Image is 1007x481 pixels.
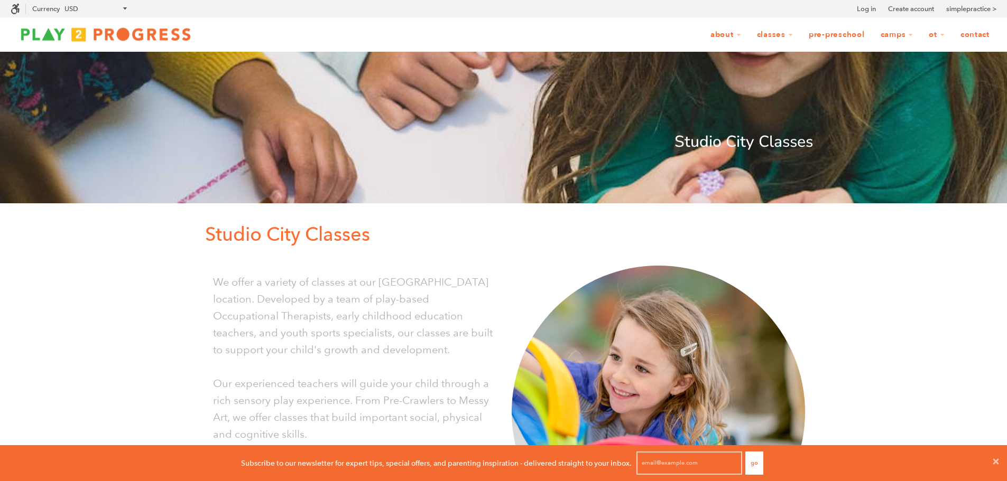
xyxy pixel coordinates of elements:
a: Pre-Preschool [802,25,872,45]
a: Classes [750,25,800,45]
a: OT [922,25,951,45]
a: Create account [888,4,934,14]
p: We offer a variety of classes at our [GEOGRAPHIC_DATA] location. Developed by a team of play-base... [213,273,496,358]
a: Log in [857,4,876,14]
img: Play2Progress logo [11,24,201,45]
a: Camps [874,25,920,45]
label: Currency [32,5,60,13]
input: email@example.com [636,451,742,475]
a: simplepractice > [946,4,996,14]
button: Go [745,451,763,475]
a: Contact [954,25,996,45]
p: Studio City Classes [205,219,813,250]
p: Studio City Classes [195,129,813,155]
p: Our experienced teachers will guide your child through a rich sensory play experience. From Pre-C... [213,375,496,442]
p: Subscribe to our newsletter for expert tips, special offers, and parenting inspiration - delivere... [241,457,632,469]
a: About [704,25,748,45]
